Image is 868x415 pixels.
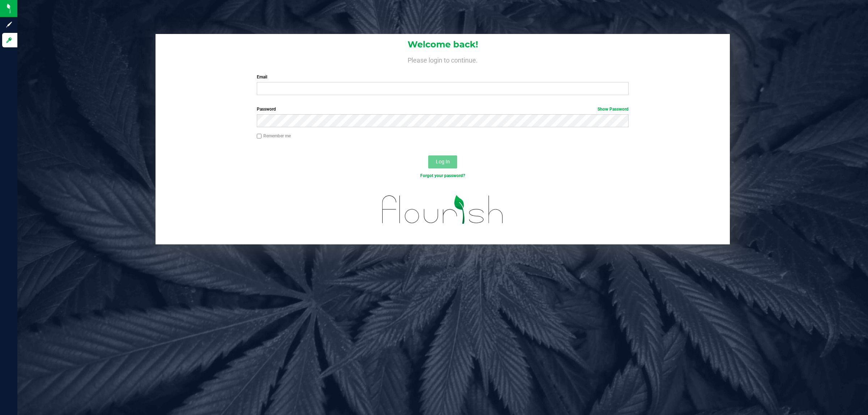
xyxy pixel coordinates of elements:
a: Show Password [597,107,629,112]
inline-svg: Log in [5,37,13,44]
label: Remember me [257,133,291,139]
button: Log In [428,155,457,168]
a: Forgot your password? [420,173,465,178]
input: Remember me [257,134,262,139]
inline-svg: Sign up [5,21,13,28]
span: Password [257,107,276,112]
label: Email [257,74,629,80]
img: flourish_logo.svg [371,187,515,233]
h4: Please login to continue. [156,55,730,64]
h1: Welcome back! [156,40,730,49]
span: Log In [436,159,450,164]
